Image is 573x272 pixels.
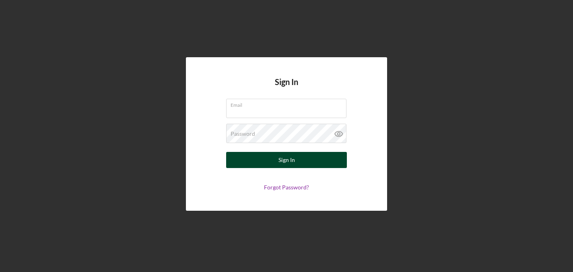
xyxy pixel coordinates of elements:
[264,184,309,191] a: Forgot Password?
[231,131,255,137] label: Password
[226,152,347,168] button: Sign In
[275,77,298,99] h4: Sign In
[278,152,295,168] div: Sign In
[231,99,346,108] label: Email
